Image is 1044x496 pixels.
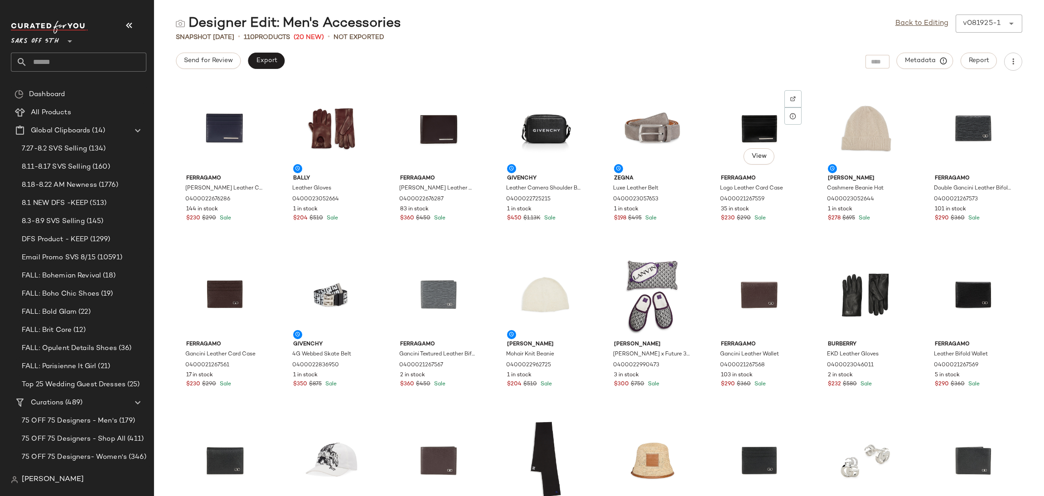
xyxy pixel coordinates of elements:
[293,175,370,183] span: Bally
[244,34,255,41] span: 110
[77,307,91,317] span: (22)
[126,434,144,444] span: (411)
[607,253,698,337] img: 0400022990473
[821,87,912,171] img: 0400023052644_SAND
[22,216,85,227] span: 8.3-8.9 SVS Selling
[753,215,766,221] span: Sale
[737,214,751,223] span: $290
[292,195,339,204] span: 0400023052664
[22,271,101,281] span: FALL: Bohemian Revival
[97,180,118,190] span: (1776)
[934,185,1011,193] span: Double Gancini Leather Bifold Card Case
[185,195,230,204] span: 0400022676286
[185,350,256,359] span: Gancini Leather Card Case
[400,340,477,349] span: Ferragamo
[935,371,960,379] span: 5 in stock
[432,215,445,221] span: Sale
[176,33,234,42] span: Snapshot [DATE]
[22,452,127,462] span: 75 OFF 75 Designers- Women's
[744,148,774,165] button: View
[22,416,117,426] span: 75 OFF 75 Designers - Men's
[202,214,216,223] span: $290
[176,15,401,33] div: Designer Edit: Men's Accessories
[292,185,331,193] span: Leather Gloves
[842,214,855,223] span: $695
[432,381,445,387] span: Sale
[751,153,767,160] span: View
[22,144,87,154] span: 7.27-8.2 SVS Selling
[256,57,277,64] span: Export
[967,381,980,387] span: Sale
[186,175,263,183] span: Ferragamo
[828,205,852,214] span: 1 in stock
[185,361,229,370] span: 0400021267561
[292,361,339,370] span: 0400022836950
[720,185,783,193] span: Logo Leather Card Case
[607,87,698,171] img: 0400023057653_LIGHTGREY
[22,343,117,354] span: FALL: Opulent Details Shoes
[614,175,691,183] span: Zegna
[22,180,97,190] span: 8.18-8.22 AM Newness
[101,271,116,281] span: (18)
[186,214,200,223] span: $230
[857,215,870,221] span: Sale
[721,175,798,183] span: Ferragamo
[720,361,765,370] span: 0400021267568
[22,289,99,299] span: FALL: Boho Chic Shoes
[951,380,965,389] span: $360
[614,371,639,379] span: 3 in stock
[176,19,185,28] img: svg%3e
[721,205,749,214] span: 35 in stock
[185,185,262,193] span: [PERSON_NAME] Leather Card Holder
[507,371,532,379] span: 1 in stock
[613,185,658,193] span: Luxe Leather Belt
[218,381,231,387] span: Sale
[935,380,949,389] span: $290
[130,470,148,481] span: (282)
[934,350,988,359] span: Leather Bifold Wallet
[827,361,874,370] span: 0400023046011
[646,381,659,387] span: Sale
[96,253,122,263] span: (10591)
[935,214,949,223] span: $290
[22,434,126,444] span: 75 OFF 75 Designers - Shop All
[500,253,591,337] img: 0400022962725_EGGSHELL
[22,325,72,336] span: FALL: Brit Core
[96,361,110,372] span: (21)
[87,144,106,154] span: (134)
[22,162,91,172] span: 8.11-8.17 SVS Selling
[507,175,584,183] span: Givenchy
[506,350,554,359] span: Mohair Knit Beanie
[507,214,522,223] span: $450
[628,214,642,223] span: $495
[720,195,764,204] span: 0400021267559
[714,253,805,337] img: 0400021267568_BROWN
[88,234,111,245] span: (1299)
[309,214,323,223] span: $510
[935,205,966,214] span: 101 in stock
[721,371,753,379] span: 103 in stock
[506,195,551,204] span: 0400022725215
[186,371,213,379] span: 17 in stock
[507,380,522,389] span: $204
[968,57,989,64] span: Report
[643,215,657,221] span: Sale
[31,107,71,118] span: All Products
[828,340,905,349] span: Burberry
[31,398,63,408] span: Curations
[293,205,318,214] span: 1 in stock
[179,253,271,337] img: 0400021267561_BROWN
[827,195,874,204] span: 0400023052644
[186,380,200,389] span: $230
[506,185,583,193] span: Leather Camera Shoulder Bag
[85,216,104,227] span: (145)
[523,380,537,389] span: $510
[500,87,591,171] img: 0400022725215_BLACK
[294,33,324,42] span: (20 New)
[248,53,285,69] button: Export
[29,89,65,100] span: Dashboard
[91,162,110,172] span: (160)
[828,380,841,389] span: $232
[897,53,953,69] button: Metadata
[11,21,88,34] img: cfy_white_logo.C9jOOHJF.svg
